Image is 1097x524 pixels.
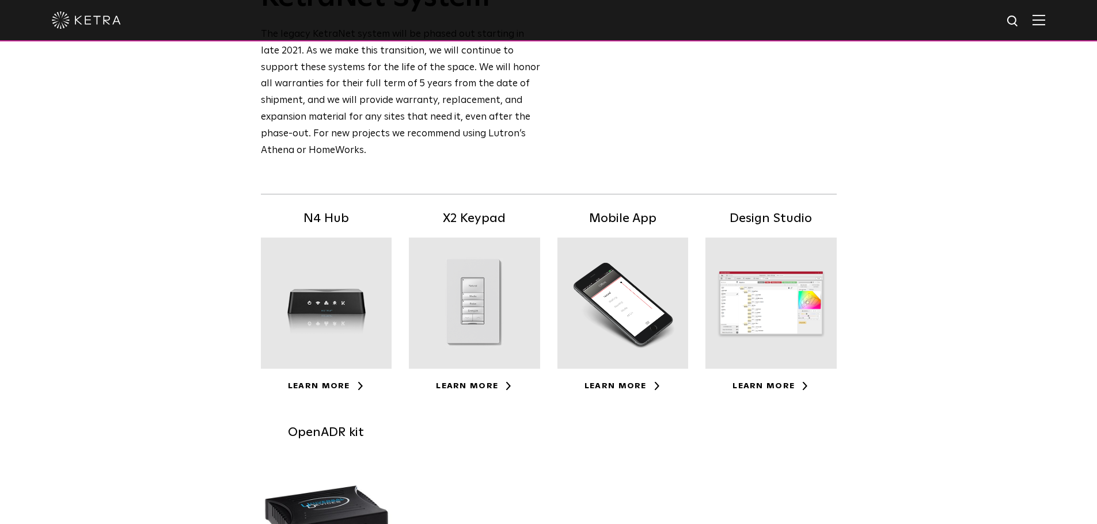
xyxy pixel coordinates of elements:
h5: Design Studio [705,209,837,229]
h5: OpenADR kit [261,423,392,443]
a: Learn More [436,382,513,390]
img: ketra-logo-2019-white [52,12,121,29]
a: Learn More [732,382,809,390]
h5: Mobile App [557,209,689,229]
img: search icon [1006,14,1020,29]
img: Hamburger%20Nav.svg [1033,14,1045,25]
h5: X2 Keypad [409,209,540,229]
a: Learn More [584,382,661,390]
div: The legacy KetraNet system will be phased out starting in late 2021. As we make this transition, ... [261,26,541,159]
h5: N4 Hub [261,209,392,229]
a: Learn More [288,382,365,390]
